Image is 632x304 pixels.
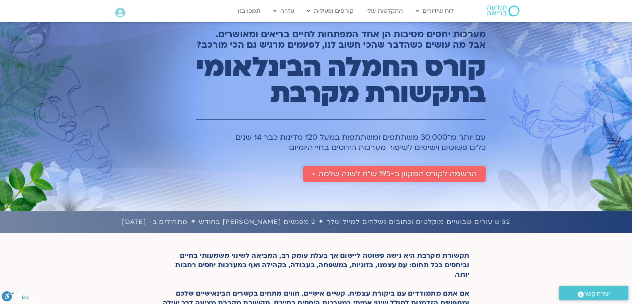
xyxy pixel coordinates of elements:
a: עזרה [270,4,298,18]
h1: עם יותר מ־30,000 משתתפים ומשתתפות במעל 120 מדינות כבר 14 שנים כלים פשוטים וישימים לשיפור מערכות ה... [164,133,486,153]
img: תודעה בריאה [487,5,519,16]
a: ההקלטות שלי [363,4,406,18]
h1: 52 שיעורים שבועיים מוקלטים וכתובים נשלחים למייל שלך ✦ 2 מפגשים [PERSON_NAME] בחודש ✦ מתחילים ב- [... [4,217,628,228]
a: הרשמה לקורס המקוון ב-195 ש״ח לשנה שלמה > [303,166,486,182]
a: לוח שידורים [412,4,457,18]
a: קורסים ופעילות [303,4,357,18]
h1: קורס החמלה הבינלאומי בתקשורת מקרבת​ [164,54,486,107]
h2: מערכות יחסים מטיבות הן אחד המפתחות לחיים בריאים ומאושרים. אבל מה עושים כשהדבר שהכי חשוב לנו, לפעמ... [164,29,486,50]
span: יצירת קשר [584,289,610,299]
a: תמכו בנו [234,4,264,18]
span: הרשמה לקורס המקוון ב-195 ש״ח לשנה שלמה > [312,170,477,178]
a: יצירת קשר [559,286,628,300]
